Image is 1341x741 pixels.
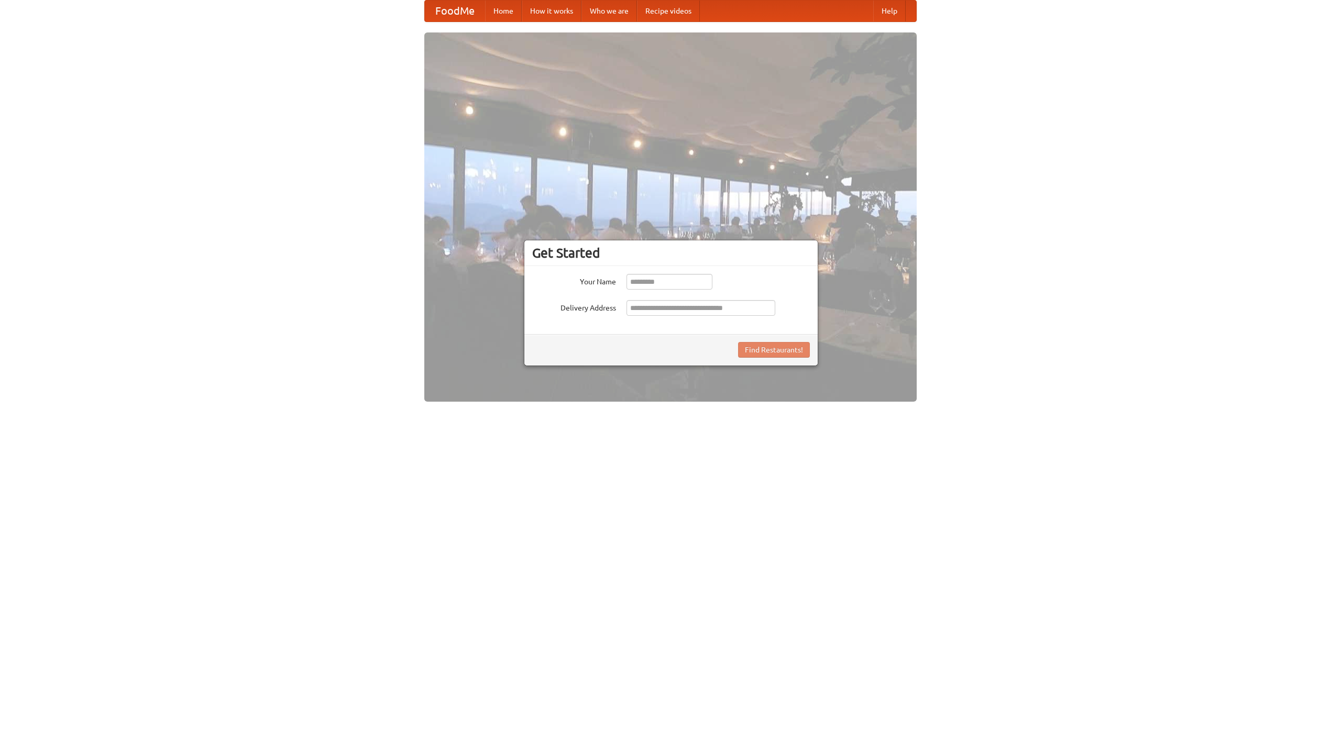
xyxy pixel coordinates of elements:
h3: Get Started [532,245,810,261]
a: Help [873,1,906,21]
a: How it works [522,1,581,21]
button: Find Restaurants! [738,342,810,358]
label: Delivery Address [532,300,616,313]
a: FoodMe [425,1,485,21]
a: Recipe videos [637,1,700,21]
label: Your Name [532,274,616,287]
a: Who we are [581,1,637,21]
a: Home [485,1,522,21]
